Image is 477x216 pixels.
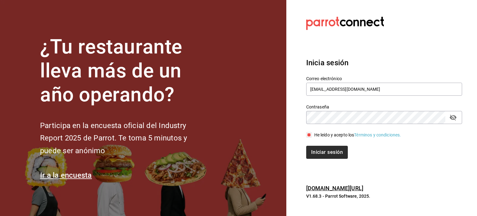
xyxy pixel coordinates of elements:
[314,132,401,138] div: He leído y acepto los
[354,132,401,137] a: Términos y condiciones.
[306,185,363,191] a: [DOMAIN_NAME][URL]
[306,57,462,68] h3: Inicia sesión
[306,105,462,109] label: Contraseña
[306,76,462,81] label: Correo electrónico
[306,83,462,96] input: Ingresa tu correo electrónico
[448,112,458,123] button: passwordField
[40,119,208,157] h2: Participa en la encuesta oficial del Industry Report 2025 de Parrot. Te toma 5 minutos y puede se...
[306,193,462,199] p: V1.68.3 - Parrot Software, 2025.
[40,171,92,180] a: Ir a la encuesta
[40,35,208,107] h1: ¿Tu restaurante lleva más de un año operando?
[306,146,348,159] button: Iniciar sesión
